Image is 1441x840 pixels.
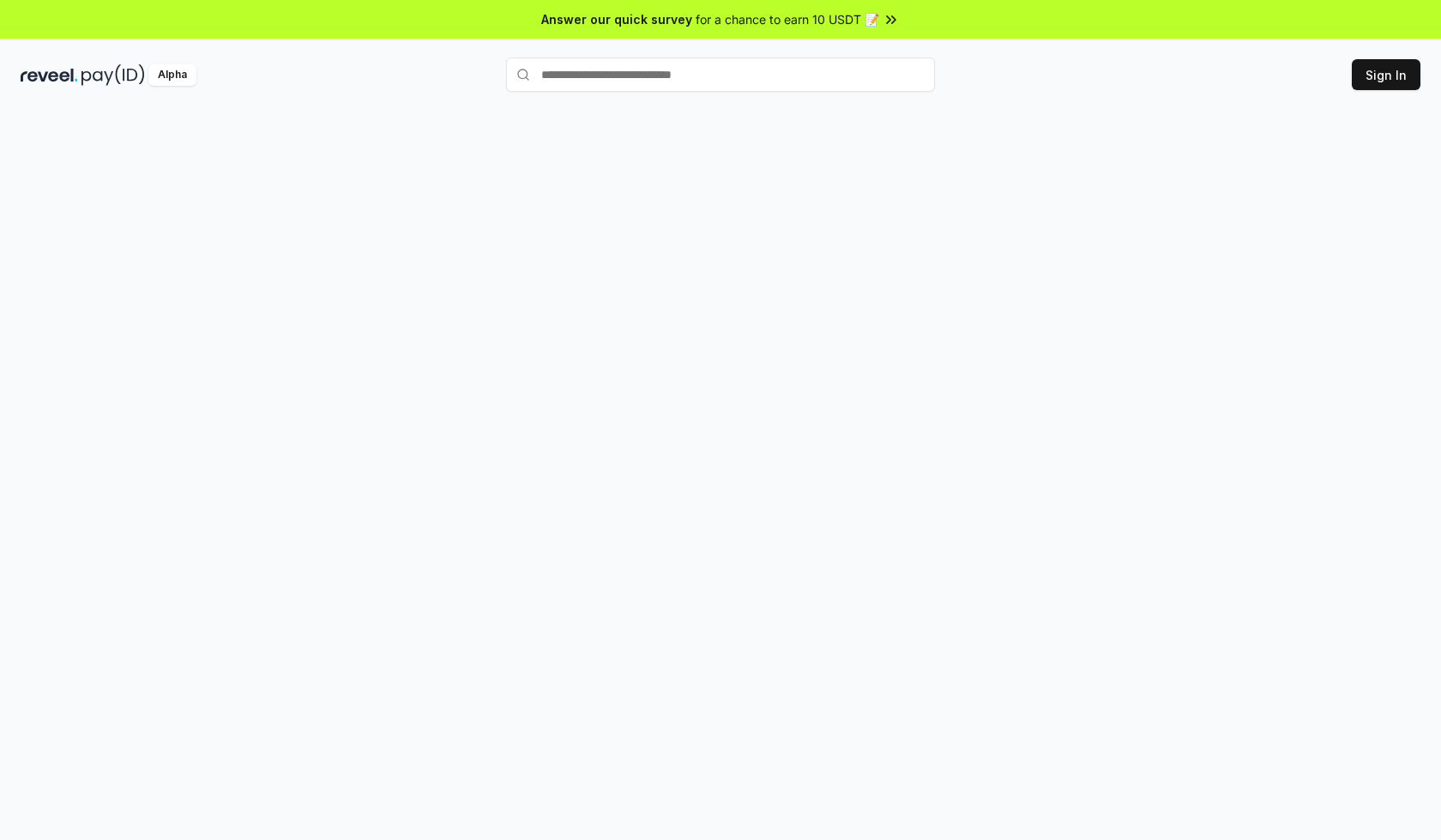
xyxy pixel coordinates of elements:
[696,10,879,28] span: for a chance to earn 10 USDT 📝
[148,64,196,86] div: Alpha
[541,10,692,28] span: Answer our quick survey
[81,64,145,86] img: pay_id
[1352,59,1420,90] button: Sign In
[21,64,78,86] img: reveel_dark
